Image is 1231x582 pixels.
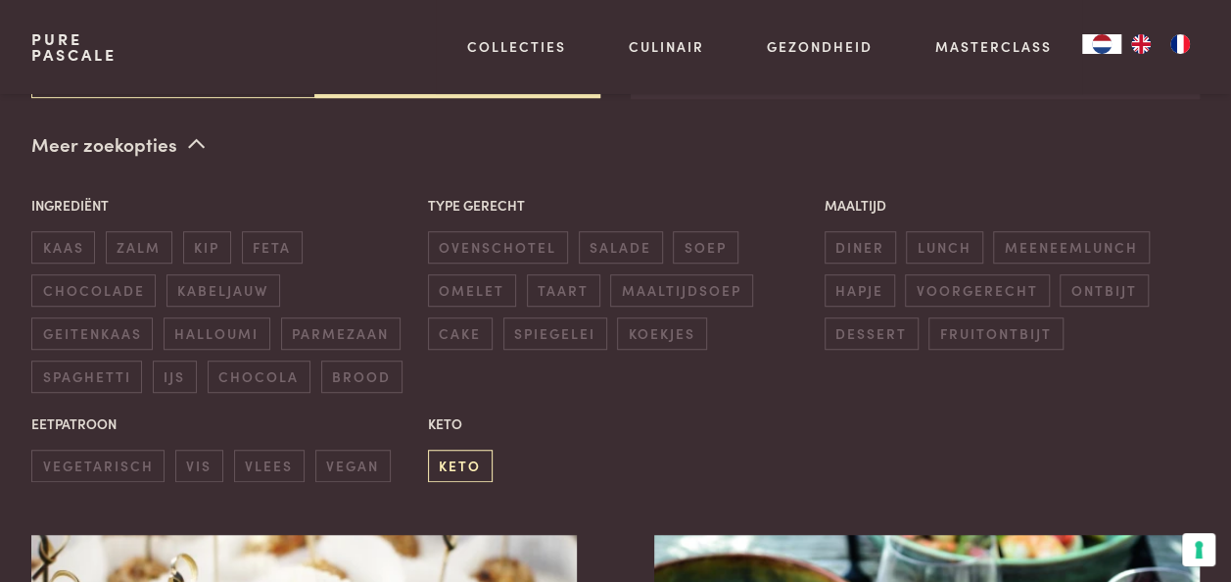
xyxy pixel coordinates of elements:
span: lunch [906,231,982,264]
a: NL [1082,34,1121,54]
span: kip [183,231,231,264]
span: keto [428,450,493,482]
span: parmezaan [281,317,401,350]
span: diner [825,231,896,264]
p: Meer zoekopties [31,129,205,159]
span: brood [321,361,402,393]
span: zalm [106,231,172,264]
p: Type gerecht [428,195,804,216]
span: maaltijdsoep [610,274,752,307]
span: vlees [234,450,305,482]
span: ovenschotel [428,231,568,264]
span: spiegelei [503,317,607,350]
p: Maaltijd [825,195,1201,216]
span: koekjes [617,317,706,350]
span: chocolade [31,274,156,307]
span: vis [175,450,223,482]
p: Ingrediënt [31,195,407,216]
span: spaghetti [31,361,142,393]
span: fruitontbijt [928,317,1063,350]
aside: Language selected: Nederlands [1082,34,1200,54]
a: Collecties [467,36,566,57]
span: kabeljauw [166,274,280,307]
span: soep [673,231,737,264]
span: feta [242,231,303,264]
a: Gezondheid [767,36,873,57]
span: meeneemlunch [993,231,1149,264]
a: Masterclass [934,36,1051,57]
span: cake [428,317,493,350]
span: halloumi [164,317,270,350]
span: ijs [153,361,197,393]
a: PurePascale [31,31,117,63]
span: vegetarisch [31,450,165,482]
span: taart [527,274,600,307]
p: Keto [428,413,804,434]
span: salade [579,231,663,264]
span: ontbijt [1060,274,1148,307]
div: Language [1082,34,1121,54]
ul: Language list [1121,34,1200,54]
span: voorgerecht [905,274,1049,307]
span: chocola [208,361,310,393]
span: omelet [428,274,516,307]
a: EN [1121,34,1160,54]
p: Eetpatroon [31,413,407,434]
span: dessert [825,317,919,350]
span: vegan [315,450,391,482]
span: hapje [825,274,895,307]
span: kaas [31,231,95,264]
a: Culinair [629,36,704,57]
a: FR [1160,34,1200,54]
span: geitenkaas [31,317,153,350]
button: Uw voorkeuren voor toestemming voor trackingtechnologieën [1182,533,1215,566]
